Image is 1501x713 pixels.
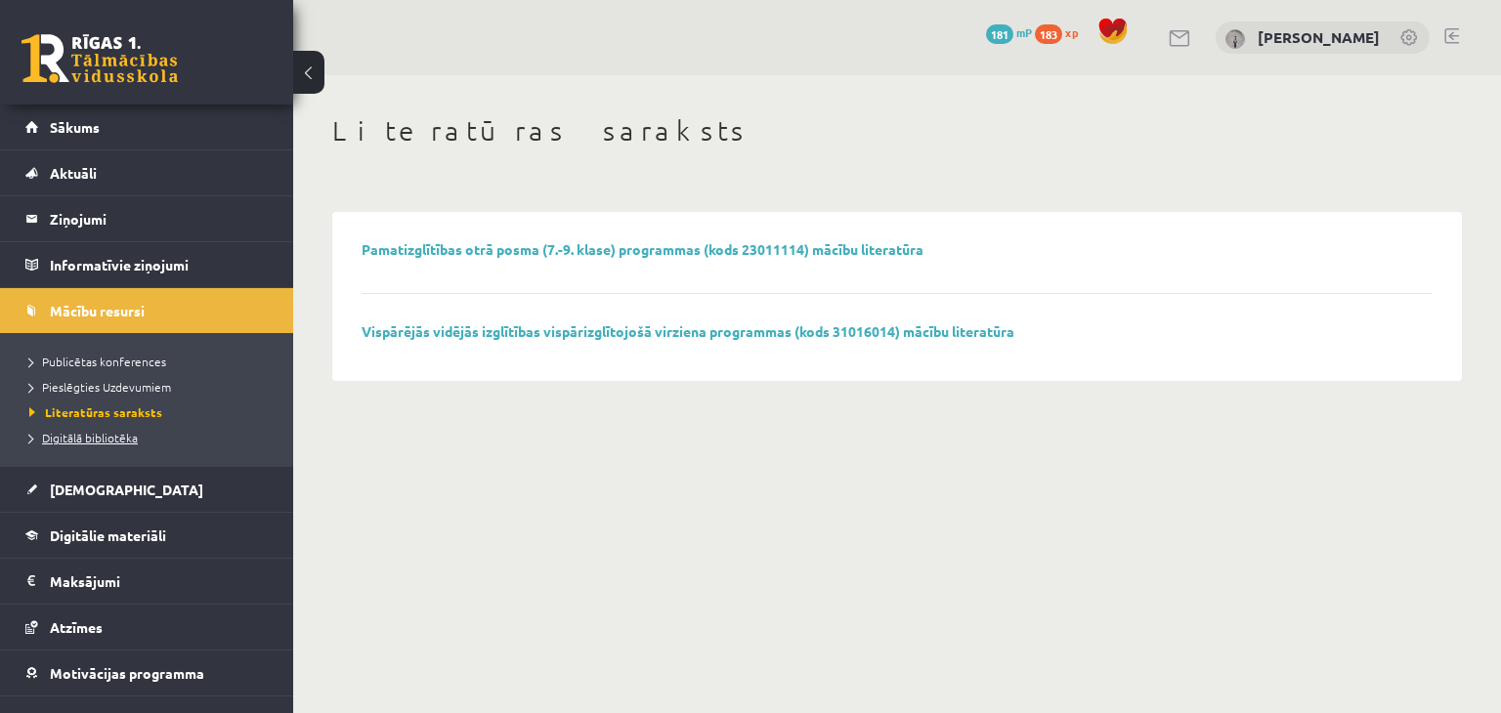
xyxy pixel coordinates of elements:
[1035,24,1062,44] span: 183
[986,24,1013,44] span: 181
[29,404,162,420] span: Literatūras saraksts
[25,196,269,241] a: Ziņojumi
[50,196,269,241] legend: Ziņojumi
[29,429,274,446] a: Digitālā bibliotēka
[25,559,269,604] a: Maksājumi
[1065,24,1078,40] span: xp
[1016,24,1032,40] span: mP
[29,353,274,370] a: Publicētas konferences
[25,105,269,149] a: Sākums
[50,618,103,636] span: Atzīmes
[50,481,203,498] span: [DEMOGRAPHIC_DATA]
[25,150,269,195] a: Aktuāli
[21,34,178,83] a: Rīgas 1. Tālmācības vidusskola
[362,240,923,258] a: Pamatizglītības otrā posma (7.-9. klase) programmas (kods 23011114) mācību literatūra
[29,354,166,369] span: Publicētas konferences
[50,664,204,682] span: Motivācijas programma
[1035,24,1088,40] a: 183 xp
[50,302,145,319] span: Mācību resursi
[25,650,269,695] a: Motivācijas programma
[1225,29,1245,49] img: Alens Ulpis
[332,114,1462,147] h1: Literatūras saraksts
[50,164,97,182] span: Aktuāli
[1258,27,1380,47] a: [PERSON_NAME]
[25,467,269,512] a: [DEMOGRAPHIC_DATA]
[986,24,1032,40] a: 181 mP
[362,322,1014,340] a: Vispārējās vidējās izglītības vispārizglītojošā virziena programmas (kods 31016014) mācību litera...
[25,513,269,558] a: Digitālie materiāli
[50,526,166,544] span: Digitālie materiāli
[29,430,138,445] span: Digitālā bibliotēka
[25,605,269,650] a: Atzīmes
[50,242,269,287] legend: Informatīvie ziņojumi
[50,559,269,604] legend: Maksājumi
[25,242,269,287] a: Informatīvie ziņojumi
[29,378,274,396] a: Pieslēgties Uzdevumiem
[25,288,269,333] a: Mācību resursi
[29,403,274,421] a: Literatūras saraksts
[29,379,171,395] span: Pieslēgties Uzdevumiem
[50,118,100,136] span: Sākums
